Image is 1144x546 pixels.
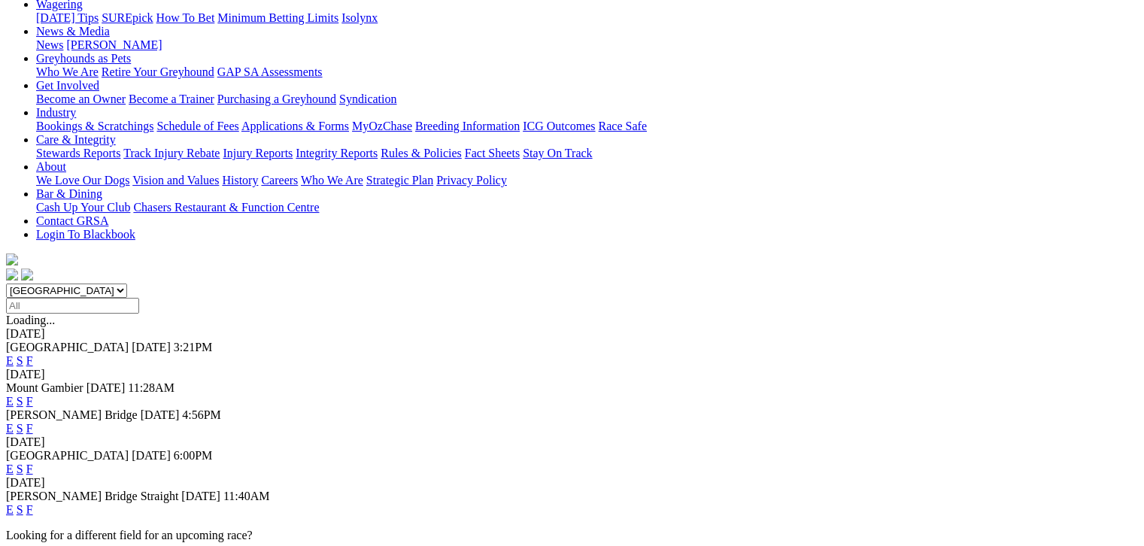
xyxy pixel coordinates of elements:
[156,11,215,24] a: How To Bet
[6,529,1138,542] p: Looking for a different field for an upcoming race?
[36,133,116,146] a: Care & Integrity
[598,120,646,132] a: Race Safe
[17,463,23,475] a: S
[26,503,33,516] a: F
[26,354,33,367] a: F
[26,422,33,435] a: F
[36,214,108,227] a: Contact GRSA
[339,93,396,105] a: Syndication
[66,38,162,51] a: [PERSON_NAME]
[36,38,1138,52] div: News & Media
[36,25,110,38] a: News & Media
[6,395,14,408] a: E
[102,65,214,78] a: Retire Your Greyhound
[6,463,14,475] a: E
[36,187,102,200] a: Bar & Dining
[6,253,18,265] img: logo-grsa-white.png
[36,11,1138,25] div: Wagering
[36,174,1138,187] div: About
[36,147,120,159] a: Stewards Reports
[6,341,129,353] span: [GEOGRAPHIC_DATA]
[17,395,23,408] a: S
[6,490,178,502] span: [PERSON_NAME] Bridge Straight
[6,314,55,326] span: Loading...
[36,201,130,214] a: Cash Up Your Club
[36,38,63,51] a: News
[128,381,174,394] span: 11:28AM
[36,106,76,119] a: Industry
[36,228,135,241] a: Login To Blackbook
[415,120,520,132] a: Breeding Information
[6,368,1138,381] div: [DATE]
[6,327,1138,341] div: [DATE]
[523,147,592,159] a: Stay On Track
[6,476,1138,490] div: [DATE]
[465,147,520,159] a: Fact Sheets
[222,174,258,187] a: History
[26,463,33,475] a: F
[181,490,220,502] span: [DATE]
[36,93,126,105] a: Become an Owner
[6,298,139,314] input: Select date
[241,120,349,132] a: Applications & Forms
[17,503,23,516] a: S
[36,11,99,24] a: [DATE] Tips
[436,174,507,187] a: Privacy Policy
[36,201,1138,214] div: Bar & Dining
[132,174,219,187] a: Vision and Values
[182,408,221,421] span: 4:56PM
[132,341,171,353] span: [DATE]
[6,422,14,435] a: E
[352,120,412,132] a: MyOzChase
[36,65,99,78] a: Who We Are
[6,381,83,394] span: Mount Gambier
[381,147,462,159] a: Rules & Policies
[296,147,378,159] a: Integrity Reports
[6,449,129,462] span: [GEOGRAPHIC_DATA]
[6,354,14,367] a: E
[133,201,319,214] a: Chasers Restaurant & Function Centre
[21,268,33,281] img: twitter.svg
[6,268,18,281] img: facebook.svg
[6,435,1138,449] div: [DATE]
[36,147,1138,160] div: Care & Integrity
[217,11,338,24] a: Minimum Betting Limits
[36,52,131,65] a: Greyhounds as Pets
[366,174,433,187] a: Strategic Plan
[174,341,213,353] span: 3:21PM
[36,160,66,173] a: About
[36,93,1138,106] div: Get Involved
[6,503,14,516] a: E
[301,174,363,187] a: Who We Are
[102,11,153,24] a: SUREpick
[6,408,138,421] span: [PERSON_NAME] Bridge
[36,120,153,132] a: Bookings & Scratchings
[174,449,213,462] span: 6:00PM
[36,79,99,92] a: Get Involved
[523,120,595,132] a: ICG Outcomes
[26,395,33,408] a: F
[36,65,1138,79] div: Greyhounds as Pets
[17,354,23,367] a: S
[123,147,220,159] a: Track Injury Rebate
[217,65,323,78] a: GAP SA Assessments
[17,422,23,435] a: S
[86,381,126,394] span: [DATE]
[341,11,378,24] a: Isolynx
[223,490,270,502] span: 11:40AM
[36,120,1138,133] div: Industry
[156,120,238,132] a: Schedule of Fees
[223,147,293,159] a: Injury Reports
[261,174,298,187] a: Careers
[132,449,171,462] span: [DATE]
[141,408,180,421] span: [DATE]
[36,174,129,187] a: We Love Our Dogs
[129,93,214,105] a: Become a Trainer
[217,93,336,105] a: Purchasing a Greyhound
